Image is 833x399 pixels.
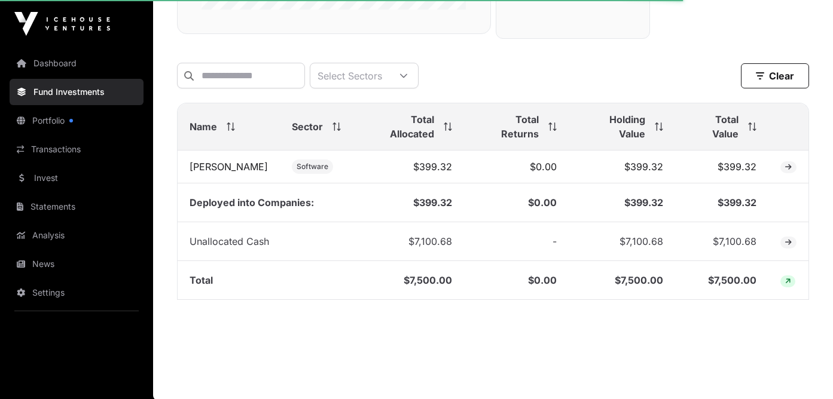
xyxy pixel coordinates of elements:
td: Total [178,261,353,300]
span: $7,100.68 [620,235,663,247]
span: Total Allocated [365,112,434,141]
a: Invest [10,165,144,191]
td: $399.32 [353,183,464,222]
td: $399.32 [675,183,768,222]
td: $7,500.00 [675,261,768,300]
span: $7,100.68 [408,235,452,247]
td: Deployed into Companies: [178,183,353,222]
img: Icehouse Ventures Logo [14,12,110,36]
td: $399.32 [353,151,464,183]
div: Select Sectors [310,63,389,88]
td: $399.32 [569,151,675,183]
iframe: Chat Widget [773,342,833,399]
button: Clear [741,63,809,88]
a: Analysis [10,222,144,248]
td: $7,500.00 [569,261,675,300]
a: Statements [10,194,144,220]
td: $399.32 [569,183,675,222]
span: $7,100.68 [713,235,756,247]
span: Total Returns [476,112,539,141]
span: Sector [292,119,323,134]
a: Portfolio [10,108,144,134]
span: Unallocated Cash [190,235,269,247]
td: $7,500.00 [353,261,464,300]
a: Settings [10,280,144,306]
span: Software [297,162,328,171]
a: Fund Investments [10,79,144,105]
span: Holding Value [581,112,645,141]
span: - [553,235,557,247]
a: News [10,251,144,277]
td: $0.00 [464,261,569,300]
a: Dashboard [10,50,144,76]
span: Name [190,119,217,134]
a: Transactions [10,136,144,162]
td: $0.00 [464,183,569,222]
a: [PERSON_NAME] [190,161,268,173]
span: Total Value [687,112,739,141]
td: $0.00 [464,151,569,183]
td: $399.32 [675,151,768,183]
